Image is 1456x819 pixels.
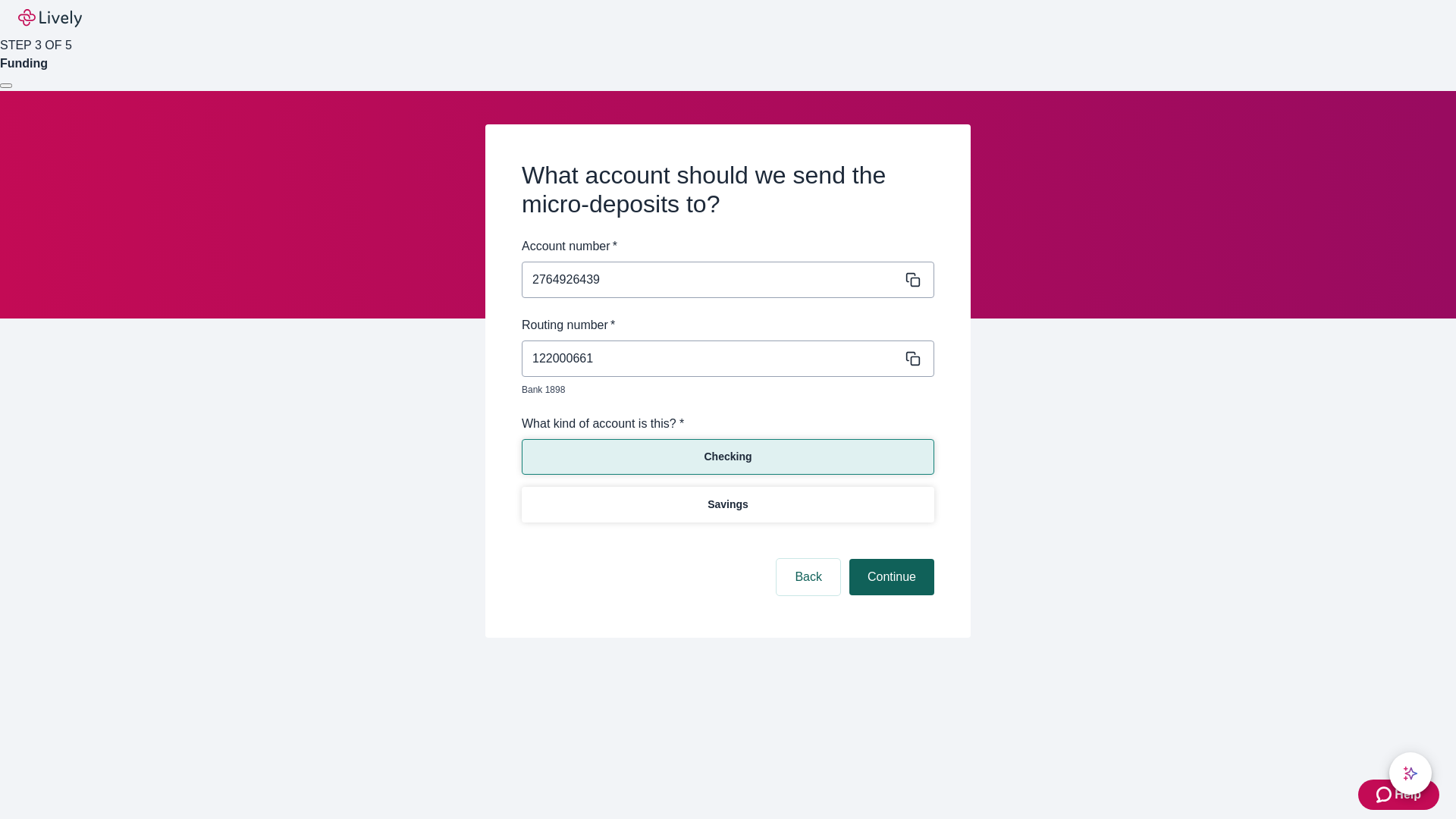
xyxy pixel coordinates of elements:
[708,497,748,513] p: Savings
[902,269,924,290] button: Copy message content to clipboard
[704,449,752,465] p: Checking
[777,559,840,595] button: Back
[902,348,924,369] button: Copy message content to clipboard
[522,487,934,522] button: Savings
[522,316,615,334] label: Routing number
[905,272,921,287] svg: Copy to clipboard
[1376,786,1395,804] svg: Zendesk support icon
[1403,766,1418,781] svg: Lively AI Assistant
[849,559,934,595] button: Continue
[522,439,934,475] button: Checking
[1395,786,1421,804] span: Help
[522,383,924,397] p: Bank 1898
[18,9,82,27] img: Lively
[522,161,934,219] h2: What account should we send the micro-deposits to?
[522,415,684,433] label: What kind of account is this? *
[1358,780,1439,810] button: Zendesk support iconHelp
[905,351,921,366] svg: Copy to clipboard
[1389,752,1432,795] button: chat
[522,237,617,256] label: Account number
